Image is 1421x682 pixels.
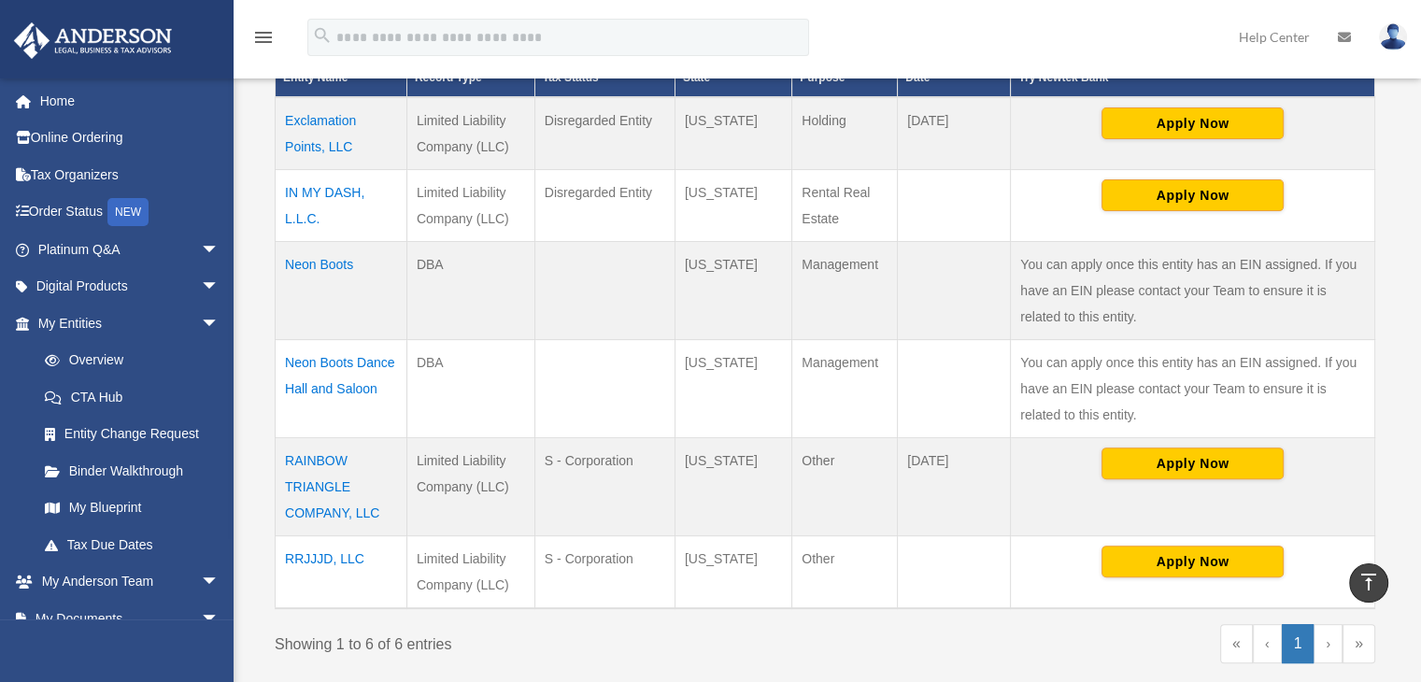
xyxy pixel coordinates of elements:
[898,97,1011,170] td: [DATE]
[1220,624,1253,663] a: First
[792,169,898,241] td: Rental Real Estate
[26,342,229,379] a: Overview
[1011,241,1375,339] td: You can apply once this entity has an EIN assigned. If you have an EIN please contact your Team t...
[276,339,407,437] td: Neon Boots Dance Hall and Saloon
[13,305,238,342] a: My Entitiesarrow_drop_down
[275,624,811,658] div: Showing 1 to 6 of 6 entries
[898,437,1011,535] td: [DATE]
[406,169,534,241] td: Limited Liability Company (LLC)
[792,97,898,170] td: Holding
[683,49,751,84] span: Organization State
[13,563,248,601] a: My Anderson Teamarrow_drop_down
[800,49,849,84] span: Business Purpose
[675,97,791,170] td: [US_STATE]
[675,437,791,535] td: [US_STATE]
[1011,339,1375,437] td: You can apply once this entity has an EIN assigned. If you have an EIN please contact your Team t...
[13,82,248,120] a: Home
[1101,107,1284,139] button: Apply Now
[13,231,248,268] a: Platinum Q&Aarrow_drop_down
[1379,23,1407,50] img: User Pic
[26,526,238,563] a: Tax Due Dates
[13,156,248,193] a: Tax Organizers
[201,268,238,306] span: arrow_drop_down
[792,241,898,339] td: Management
[406,241,534,339] td: DBA
[283,71,348,84] span: Entity Name
[406,535,534,608] td: Limited Liability Company (LLC)
[534,535,675,608] td: S - Corporation
[13,268,248,305] a: Digital Productsarrow_drop_down
[26,452,238,490] a: Binder Walkthrough
[13,600,248,637] a: My Documentsarrow_drop_down
[201,231,238,269] span: arrow_drop_down
[1101,179,1284,211] button: Apply Now
[406,339,534,437] td: DBA
[201,305,238,343] span: arrow_drop_down
[26,378,238,416] a: CTA Hub
[1349,563,1388,603] a: vertical_align_top
[107,198,149,226] div: NEW
[26,416,238,453] a: Entity Change Request
[406,437,534,535] td: Limited Liability Company (LLC)
[252,26,275,49] i: menu
[406,97,534,170] td: Limited Liability Company (LLC)
[26,490,238,527] a: My Blueprint
[1101,448,1284,479] button: Apply Now
[276,437,407,535] td: RAINBOW TRIANGLE COMPANY, LLC
[1101,546,1284,577] button: Apply Now
[675,339,791,437] td: [US_STATE]
[543,71,599,84] span: Tax Status
[252,33,275,49] a: menu
[675,169,791,241] td: [US_STATE]
[13,193,248,232] a: Order StatusNEW
[675,241,791,339] td: [US_STATE]
[276,169,407,241] td: IN MY DASH, L.L.C.
[276,97,407,170] td: Exclamation Points, LLC
[13,120,248,157] a: Online Ordering
[415,71,482,84] span: Record Type
[534,97,675,170] td: Disregarded Entity
[792,535,898,608] td: Other
[312,25,333,46] i: search
[792,339,898,437] td: Management
[276,241,407,339] td: Neon Boots
[8,22,178,59] img: Anderson Advisors Platinum Portal
[675,535,791,608] td: [US_STATE]
[534,437,675,535] td: S - Corporation
[534,169,675,241] td: Disregarded Entity
[792,437,898,535] td: Other
[201,563,238,602] span: arrow_drop_down
[276,535,407,608] td: RRJJJD, LLC
[905,26,966,84] span: Federal Return Due Date
[1357,571,1380,593] i: vertical_align_top
[201,600,238,638] span: arrow_drop_down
